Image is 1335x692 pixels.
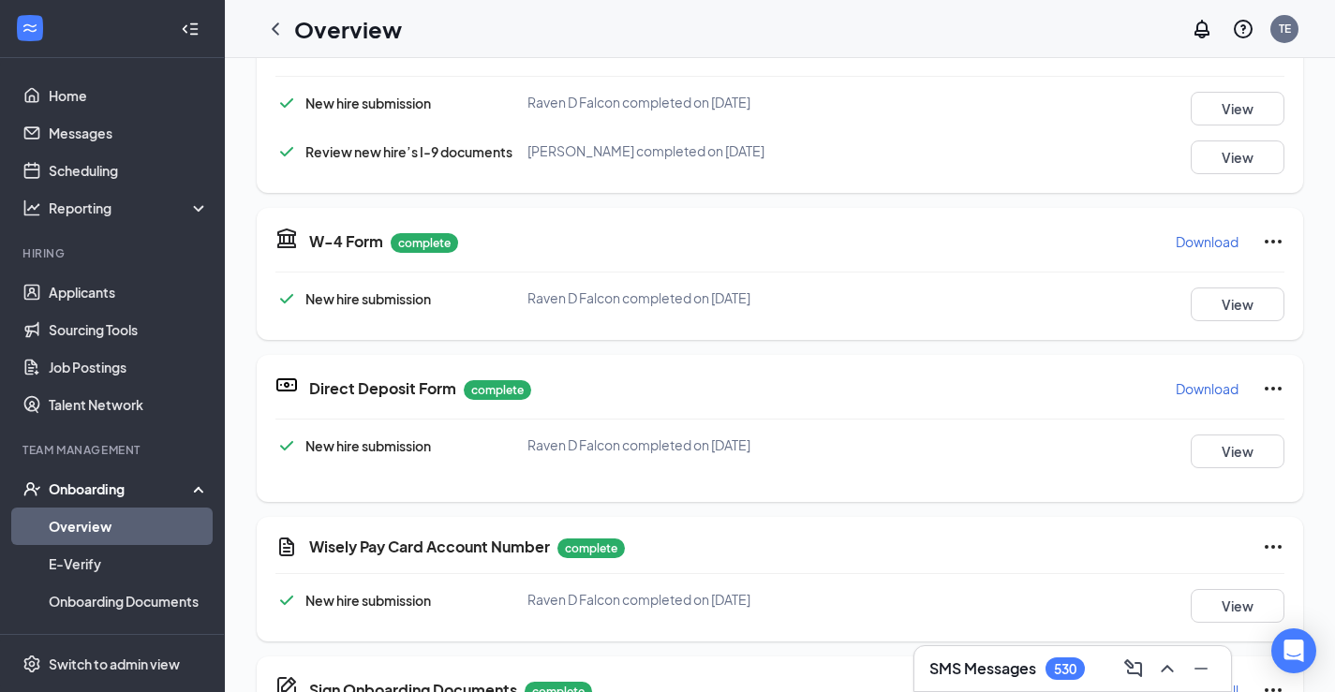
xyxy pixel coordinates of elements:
[275,287,298,310] svg: Checkmark
[527,142,764,159] span: [PERSON_NAME] completed on [DATE]
[1191,287,1284,321] button: View
[1191,18,1213,40] svg: Notifications
[1232,18,1254,40] svg: QuestionInfo
[527,436,750,453] span: Raven D Falcon completed on [DATE]
[1152,654,1182,684] button: ChevronUp
[22,245,205,261] div: Hiring
[49,386,209,423] a: Talent Network
[49,199,210,217] div: Reporting
[275,227,298,249] svg: TaxGovernmentIcon
[309,231,383,252] h5: W-4 Form
[275,92,298,114] svg: Checkmark
[929,658,1036,679] h3: SMS Messages
[557,538,625,558] p: complete
[527,591,750,608] span: Raven D Falcon completed on [DATE]
[1262,536,1284,558] svg: Ellipses
[49,655,180,673] div: Switch to admin view
[1176,379,1239,398] p: Download
[1279,21,1291,37] div: TE
[1119,654,1149,684] button: ComposeMessage
[1271,628,1316,673] div: Open Intercom Messenger
[275,536,298,558] svg: CustomFormIcon
[1156,657,1179,680] svg: ChevronUp
[49,114,209,152] a: Messages
[1175,227,1239,257] button: Download
[1054,661,1076,677] div: 530
[527,289,750,306] span: Raven D Falcon completed on [DATE]
[1186,654,1216,684] button: Minimize
[1191,589,1284,623] button: View
[22,442,205,458] div: Team Management
[275,589,298,611] svg: Checkmark
[49,545,209,582] a: E-Verify
[1175,374,1239,404] button: Download
[309,537,550,557] h5: Wisely Pay Card Account Number
[294,13,402,45] h1: Overview
[264,18,287,40] svg: ChevronLeft
[1191,92,1284,125] button: View
[49,273,209,311] a: Applicants
[275,434,298,457] svg: Checkmark
[527,94,750,110] span: Raven D Falcon completed on [DATE]
[305,290,431,307] span: New hire submission
[1176,232,1239,251] p: Download
[49,582,209,620] a: Onboarding Documents
[305,95,431,111] span: New hire submission
[309,378,456,399] h5: Direct Deposit Form
[49,348,209,386] a: Job Postings
[49,311,209,348] a: Sourcing Tools
[49,77,209,114] a: Home
[49,479,193,498] div: Onboarding
[305,143,512,160] span: Review new hire’s I-9 documents
[49,152,209,189] a: Scheduling
[391,233,458,253] p: complete
[1262,230,1284,253] svg: Ellipses
[275,140,298,163] svg: Checkmark
[1122,657,1145,680] svg: ComposeMessage
[464,380,531,400] p: complete
[21,19,39,37] svg: WorkstreamLogo
[49,508,209,545] a: Overview
[1191,434,1284,468] button: View
[1191,140,1284,174] button: View
[305,592,431,609] span: New hire submission
[49,620,209,657] a: Activity log
[181,20,200,38] svg: Collapse
[1190,657,1212,680] svg: Minimize
[1262,377,1284,400] svg: Ellipses
[22,655,41,673] svg: Settings
[22,199,41,217] svg: Analysis
[275,374,298,396] svg: DirectDepositIcon
[22,479,41,498] svg: UserCheck
[305,437,431,454] span: New hire submission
